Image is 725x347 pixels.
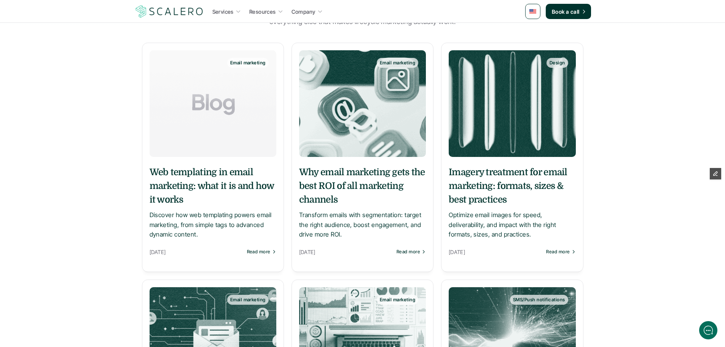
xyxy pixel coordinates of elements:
p: Read more [247,249,271,254]
p: Email marketing [230,60,266,66]
img: Scalero company logo [134,4,204,19]
h5: Web templating in email marketing: what it is and how it works [150,165,276,206]
span: New conversation [49,106,91,112]
a: Scalero company logo [134,5,204,18]
p: [DATE] [150,247,243,257]
button: Edit Framer Content [710,168,721,179]
p: Read more [397,249,420,254]
p: Email marketing [380,297,415,302]
button: New conversation [12,101,140,116]
a: Web templating in email marketing: what it is and how it worksDiscover how web templating powers ... [150,165,276,240]
p: Email marketing [380,60,415,66]
a: Email marketing [150,50,276,157]
span: We run on Gist [64,266,96,271]
p: SMS/Push notifications [513,297,565,302]
a: Why email marketing gets the best ROI of all marketing channelsTransform emails with segmentation... [299,165,426,240]
a: Imagery treatment for email marketing: formats, sizes & best practicesOptimize email images for s... [449,165,575,240]
a: Read more [247,249,276,254]
p: Email marketing [230,297,266,302]
p: Book a call [552,8,580,16]
h5: Imagery treatment for email marketing: formats, sizes & best practices [449,165,575,206]
p: [DATE] [299,247,393,257]
p: Discover how web templating powers email marketing, from simple tags to advanced dynamic content. [150,210,276,240]
a: Design [449,50,575,157]
a: Book a call [546,4,591,19]
p: [DATE] [449,247,542,257]
h2: Let us know if we can help with lifecycle marketing. [11,51,141,87]
a: Read more [397,249,426,254]
a: Read more [546,249,575,254]
a: Email marketing [299,50,426,157]
p: Resources [249,8,276,16]
p: Optimize email images for speed, deliverability, and impact with the right formats, sizes, and pr... [449,210,575,240]
p: Design [550,60,565,66]
p: Services [212,8,234,16]
iframe: gist-messenger-bubble-iframe [699,321,717,339]
h5: Why email marketing gets the best ROI of all marketing channels [299,165,426,206]
p: Read more [546,249,570,254]
p: Company [292,8,315,16]
h1: Hi! Welcome to [GEOGRAPHIC_DATA]. [11,37,141,49]
p: Transform emails with segmentation: target the right audience, boost engagement, and drive more ROI. [299,210,426,240]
